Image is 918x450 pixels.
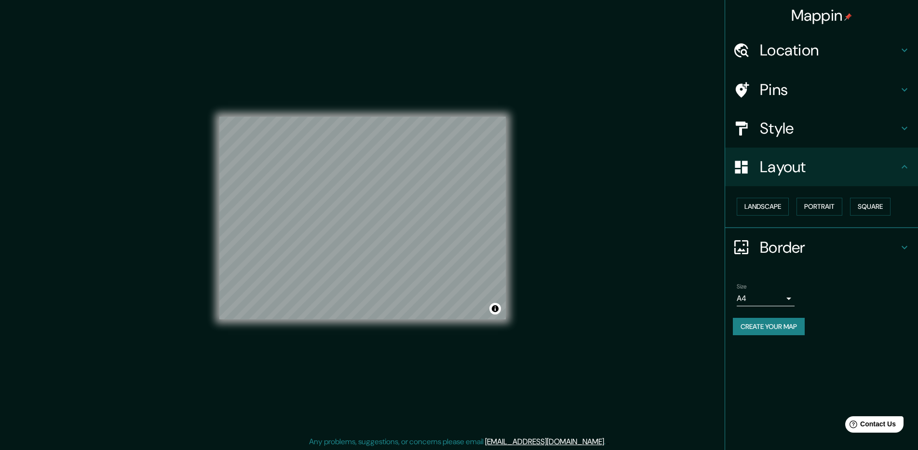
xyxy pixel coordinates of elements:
div: Style [725,109,918,148]
iframe: Help widget launcher [832,412,907,439]
button: Portrait [796,198,842,216]
h4: Location [760,41,899,60]
div: Pins [725,70,918,109]
div: Location [725,31,918,69]
a: [EMAIL_ADDRESS][DOMAIN_NAME] [485,436,604,447]
label: Size [737,282,747,290]
button: Square [850,198,891,216]
div: Layout [725,148,918,186]
p: Any problems, suggestions, or concerns please email . [309,436,606,448]
h4: Pins [760,80,899,99]
h4: Style [760,119,899,138]
h4: Layout [760,157,899,177]
h4: Border [760,238,899,257]
canvas: Map [219,117,506,319]
div: . [606,436,607,448]
h4: Mappin [791,6,852,25]
div: A4 [737,291,795,306]
button: Landscape [737,198,789,216]
img: pin-icon.png [844,13,852,21]
div: Border [725,228,918,267]
button: Toggle attribution [489,303,501,314]
div: . [607,436,609,448]
button: Create your map [733,318,805,336]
